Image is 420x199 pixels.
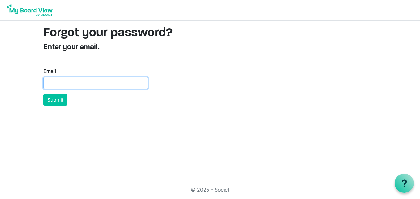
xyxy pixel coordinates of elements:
[191,187,229,193] a: © 2025 - Societ
[43,26,377,41] h1: Forgot your password?
[43,43,377,52] h4: Enter your email.
[43,67,56,75] label: Email
[43,94,67,106] button: Submit
[5,2,54,18] img: My Board View Logo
